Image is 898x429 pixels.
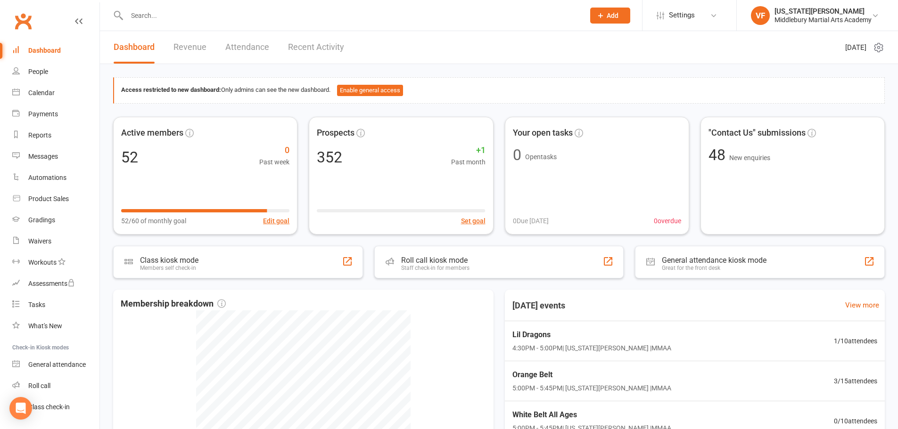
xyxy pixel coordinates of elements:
span: New enquiries [729,154,770,162]
a: Messages [12,146,99,167]
a: Class kiosk mode [12,397,99,418]
a: Payments [12,104,99,125]
span: Open tasks [525,153,557,161]
span: 52/60 of monthly goal [121,216,186,226]
input: Search... [124,9,578,22]
a: Gradings [12,210,99,231]
div: People [28,68,48,75]
div: Roll call [28,382,50,389]
span: Add [607,12,618,19]
div: Messages [28,153,58,160]
span: Past week [259,157,289,167]
span: Your open tasks [513,126,573,140]
span: Prospects [317,126,354,140]
a: Calendar [12,82,99,104]
span: 3 / 15 attendees [834,376,877,386]
span: [DATE] [845,42,866,53]
div: Members self check-in [140,265,198,271]
div: Automations [28,174,66,181]
div: Open Intercom Messenger [9,397,32,420]
button: Set goal [461,216,486,226]
a: Revenue [173,31,206,64]
span: 0 [259,144,289,157]
a: Dashboard [114,31,155,64]
div: What's New [28,322,62,330]
span: 0 / 10 attendees [834,416,877,426]
div: 52 [121,150,138,165]
div: Waivers [28,237,51,245]
a: Roll call [12,375,99,397]
span: Membership breakdown [121,297,226,311]
span: White Belt All Ages [512,409,671,421]
div: Workouts [28,259,57,266]
a: People [12,61,99,82]
span: 0 overdue [654,216,681,226]
div: Great for the front desk [662,265,766,271]
a: Waivers [12,231,99,252]
a: Dashboard [12,40,99,61]
a: Reports [12,125,99,146]
div: Only admins can see the new dashboard. [121,85,877,96]
span: 4:30PM - 5:00PM | [US_STATE][PERSON_NAME] | MMAA [512,343,671,353]
a: Workouts [12,252,99,273]
div: Class check-in [28,403,70,411]
div: 352 [317,150,342,165]
strong: Access restricted to new dashboard: [121,86,221,93]
div: Staff check-in for members [401,265,470,271]
button: Enable general access [337,85,403,96]
a: What's New [12,316,99,337]
a: Attendance [225,31,269,64]
div: Calendar [28,89,55,97]
div: Roll call kiosk mode [401,256,470,265]
span: Active members [121,126,183,140]
button: Add [590,8,630,24]
div: Middlebury Martial Arts Academy [774,16,872,24]
button: Edit goal [263,216,289,226]
div: Product Sales [28,195,69,202]
a: Assessments [12,273,99,294]
a: Product Sales [12,188,99,210]
span: "Contact Us" submissions [709,126,806,140]
div: Assessments [28,280,75,287]
div: Payments [28,110,58,118]
span: 1 / 10 attendees [834,336,877,346]
span: 5:00PM - 5:45PM | [US_STATE][PERSON_NAME] | MMAA [512,383,671,393]
span: Orange Belt [512,369,671,381]
span: 0 Due [DATE] [513,216,549,226]
div: Class kiosk mode [140,256,198,265]
a: View more [845,299,879,311]
div: Dashboard [28,47,61,54]
div: 0 [513,147,521,162]
div: Tasks [28,301,45,308]
div: Gradings [28,216,55,224]
div: Reports [28,131,51,139]
a: General attendance kiosk mode [12,354,99,375]
div: General attendance [28,361,86,368]
h3: [DATE] events [505,297,573,314]
a: Automations [12,167,99,188]
div: VF [751,6,770,25]
span: 48 [709,146,729,164]
a: Clubworx [11,9,35,33]
a: Recent Activity [288,31,344,64]
div: General attendance kiosk mode [662,256,766,265]
span: Settings [669,5,695,26]
span: Past month [451,157,486,167]
span: Lil Dragons [512,329,671,341]
a: Tasks [12,294,99,316]
span: +1 [451,144,486,157]
div: [US_STATE][PERSON_NAME] [774,7,872,16]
